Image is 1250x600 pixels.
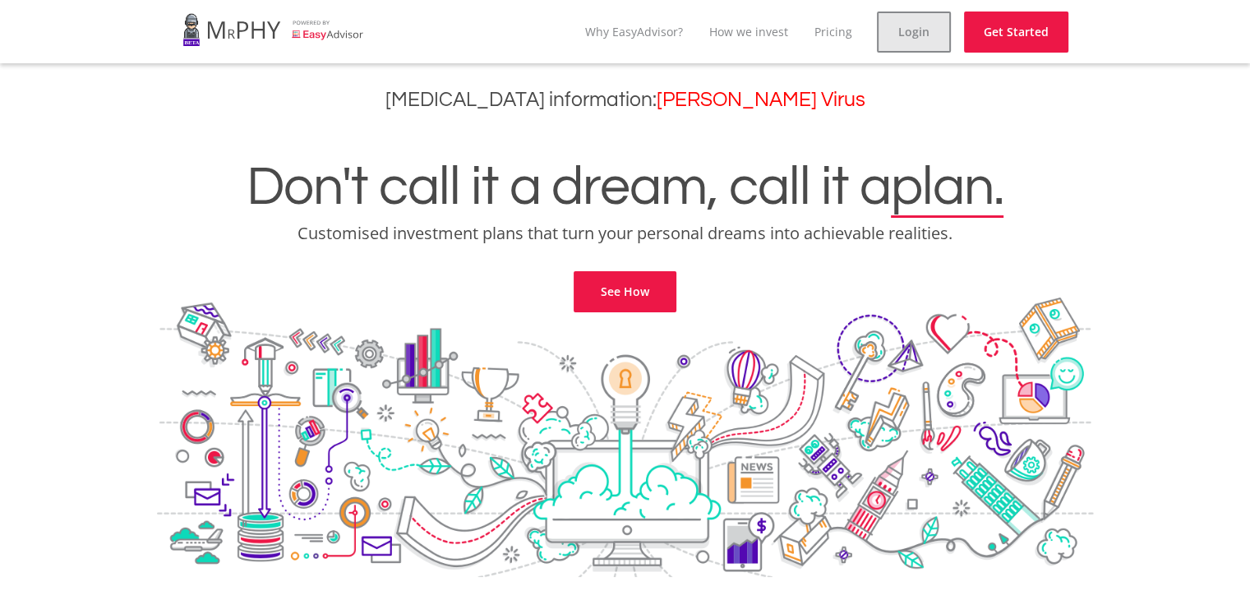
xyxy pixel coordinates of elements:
[891,159,1003,215] span: plan.
[12,159,1238,215] h1: Don't call it a dream, call it a
[574,271,676,312] a: See How
[814,24,852,39] a: Pricing
[964,12,1068,53] a: Get Started
[657,90,865,110] a: [PERSON_NAME] Virus
[12,222,1238,245] p: Customised investment plans that turn your personal dreams into achievable realities.
[877,12,951,53] a: Login
[12,88,1238,112] h3: [MEDICAL_DATA] information:
[709,24,788,39] a: How we invest
[585,24,683,39] a: Why EasyAdvisor?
